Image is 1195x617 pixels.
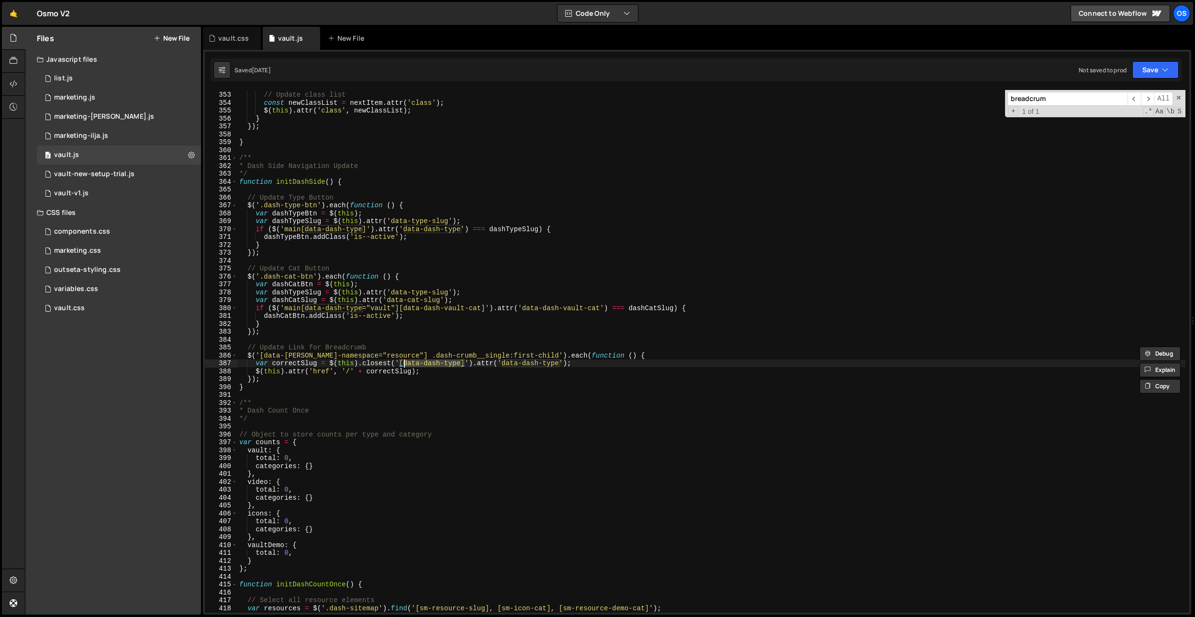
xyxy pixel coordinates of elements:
div: 380 [205,304,237,313]
div: 394 [205,415,237,423]
div: 391 [205,391,237,399]
div: 390 [205,383,237,392]
div: 372 [205,241,237,249]
div: 16596/45446.css [37,241,201,260]
div: 16596/45132.js [37,184,201,203]
div: 355 [205,107,237,115]
div: Not saved to prod [1079,66,1127,74]
div: 371 [205,233,237,241]
span: RegExp Search [1143,107,1153,116]
div: 16596/45152.js [37,165,201,184]
span: CaseSensitive Search [1154,107,1164,116]
div: 417 [205,596,237,605]
div: 382 [205,320,237,328]
div: 367 [205,202,237,210]
input: Search for [1007,92,1128,106]
div: 400 [205,462,237,471]
div: 16596/45424.js [37,107,201,126]
span: 0 [45,152,51,160]
div: 407 [205,517,237,526]
div: outseta-styling.css [54,266,121,274]
div: 16596/45511.css [37,222,201,241]
div: vault-v1.js [54,189,89,198]
div: 387 [205,359,237,368]
span: ​ [1128,92,1141,106]
div: 375 [205,265,237,273]
span: ​ [1141,92,1154,106]
div: 368 [205,210,237,218]
span: 1 of 1 [1018,108,1043,116]
span: Whole Word Search [1165,107,1175,116]
div: 388 [205,368,237,376]
div: 408 [205,526,237,534]
div: 416 [205,589,237,597]
div: 392 [205,399,237,407]
div: 366 [205,194,237,202]
div: 396 [205,431,237,439]
div: vault.js [278,34,303,43]
div: 410 [205,541,237,550]
div: vault.css [218,34,249,43]
div: 358 [205,131,237,139]
div: 385 [205,344,237,352]
div: 369 [205,217,237,225]
div: marketing.css [54,247,101,255]
div: 411 [205,549,237,557]
div: 405 [205,502,237,510]
div: 403 [205,486,237,494]
div: 357 [205,123,237,131]
div: 16596/45151.js [37,69,201,88]
div: 398 [205,447,237,455]
button: Debug [1139,347,1181,361]
div: 16596/45154.css [37,280,201,299]
div: components.css [54,227,110,236]
div: 418 [205,605,237,613]
div: 16596/45422.js [37,88,201,107]
div: 379 [205,296,237,304]
div: vault-new-setup-trial.js [54,170,134,179]
span: Search In Selection [1176,107,1183,116]
div: 363 [205,170,237,178]
div: 397 [205,438,237,447]
a: 🤙 [2,2,25,25]
div: list.js [54,74,73,83]
div: 413 [205,565,237,573]
div: vault.css [54,304,85,313]
div: 402 [205,478,237,486]
div: 16596/45156.css [37,260,201,280]
div: 377 [205,280,237,289]
div: 386 [205,352,237,360]
div: 414 [205,573,237,581]
div: 365 [205,186,237,194]
div: 354 [205,99,237,107]
div: 381 [205,312,237,320]
span: Alt-Enter [1154,92,1173,106]
div: variables.css [54,285,98,293]
div: vault.js [54,151,79,159]
div: 362 [205,162,237,170]
div: 373 [205,249,237,257]
div: 412 [205,557,237,565]
div: 383 [205,328,237,336]
div: New File [328,34,368,43]
div: Saved [235,66,271,74]
div: [DATE] [252,66,271,74]
button: Explain [1139,363,1181,377]
div: 393 [205,407,237,415]
span: Toggle Replace mode [1008,107,1018,116]
div: 376 [205,273,237,281]
div: 364 [205,178,237,186]
div: Javascript files [25,50,201,69]
button: New File [154,34,190,42]
div: 384 [205,336,237,344]
div: 401 [205,470,237,478]
button: Code Only [558,5,638,22]
div: 374 [205,257,237,265]
a: Os [1173,5,1190,22]
div: 359 [205,138,237,146]
h2: Files [37,33,54,44]
div: 16596/45153.css [37,299,201,318]
div: 378 [205,289,237,297]
div: 415 [205,581,237,589]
